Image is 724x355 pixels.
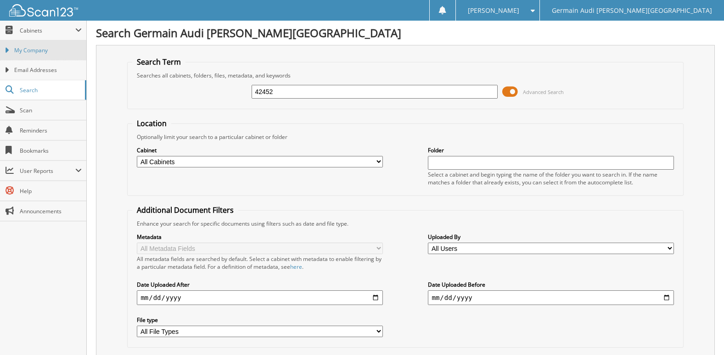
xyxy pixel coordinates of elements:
[132,57,185,67] legend: Search Term
[20,106,82,114] span: Scan
[523,89,564,95] span: Advanced Search
[132,118,171,128] legend: Location
[428,233,673,241] label: Uploaded By
[468,8,519,13] span: [PERSON_NAME]
[132,220,678,227] div: Enhance your search for specific documents using filters such as date and file type.
[132,72,678,79] div: Searches all cabinets, folders, files, metadata, and keywords
[9,4,78,17] img: scan123-logo-white.svg
[20,127,82,134] span: Reminders
[137,316,382,324] label: File type
[678,311,724,355] iframe: Chat Widget
[20,27,75,34] span: Cabinets
[137,233,382,241] label: Metadata
[96,25,715,40] h1: Search Germain Audi [PERSON_NAME][GEOGRAPHIC_DATA]
[137,281,382,288] label: Date Uploaded After
[428,171,673,186] div: Select a cabinet and begin typing the name of the folder you want to search in. If the name match...
[20,147,82,155] span: Bookmarks
[20,86,80,94] span: Search
[137,146,382,154] label: Cabinet
[137,290,382,305] input: start
[14,66,82,74] span: Email Addresses
[290,263,302,271] a: here
[20,167,75,175] span: User Reports
[20,207,82,215] span: Announcements
[132,133,678,141] div: Optionally limit your search to a particular cabinet or folder
[428,290,673,305] input: end
[14,46,82,55] span: My Company
[20,187,82,195] span: Help
[137,255,382,271] div: All metadata fields are searched by default. Select a cabinet with metadata to enable filtering b...
[132,205,238,215] legend: Additional Document Filters
[552,8,712,13] span: Germain Audi [PERSON_NAME][GEOGRAPHIC_DATA]
[428,281,673,288] label: Date Uploaded Before
[428,146,673,154] label: Folder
